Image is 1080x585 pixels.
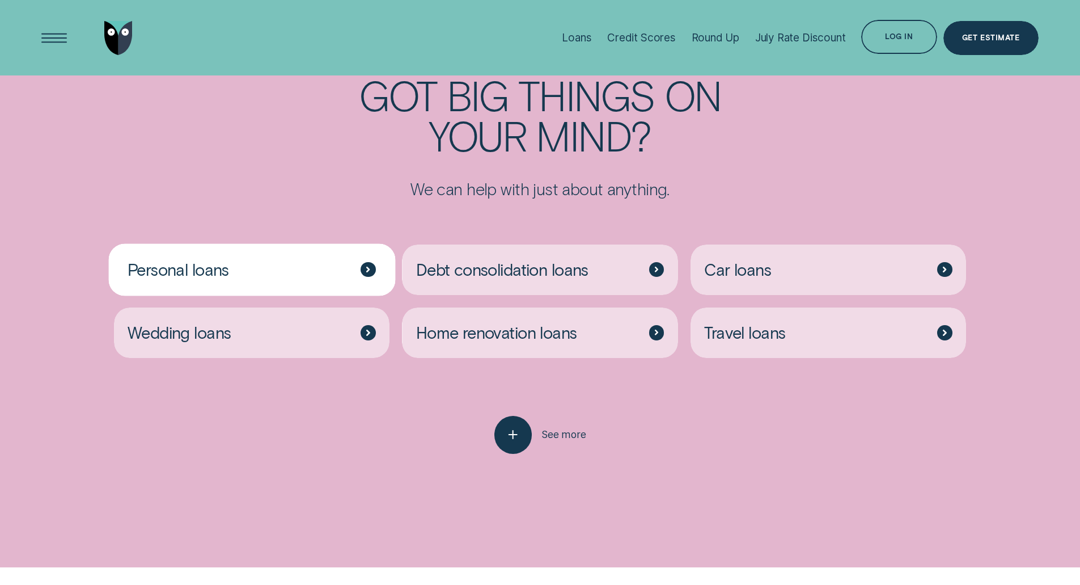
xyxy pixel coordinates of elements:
span: Debt consolidation loans [416,259,588,280]
span: Car loans [704,259,771,280]
span: Personal loans [128,259,229,280]
a: Car loans [691,245,967,295]
button: See more [494,416,586,454]
span: Wedding loans [128,322,231,343]
a: Travel loans [691,308,967,358]
h2: Got big things on your mind? [294,75,786,155]
a: Get Estimate [943,21,1039,55]
div: Loans [562,31,591,44]
img: Wisr [104,21,133,55]
a: Personal loans [114,245,390,295]
div: July Rate Discount [755,31,846,44]
div: Credit Scores [607,31,676,44]
span: See more [541,428,586,441]
a: Home renovation loans [402,308,678,358]
button: Open Menu [37,21,71,55]
a: Wedding loans [114,308,390,358]
p: We can help with just about anything. [294,179,786,199]
span: Home renovation loans [416,322,577,343]
a: Debt consolidation loans [402,245,678,295]
span: Travel loans [704,322,785,343]
div: Round Up [692,31,740,44]
button: Log in [861,20,937,54]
